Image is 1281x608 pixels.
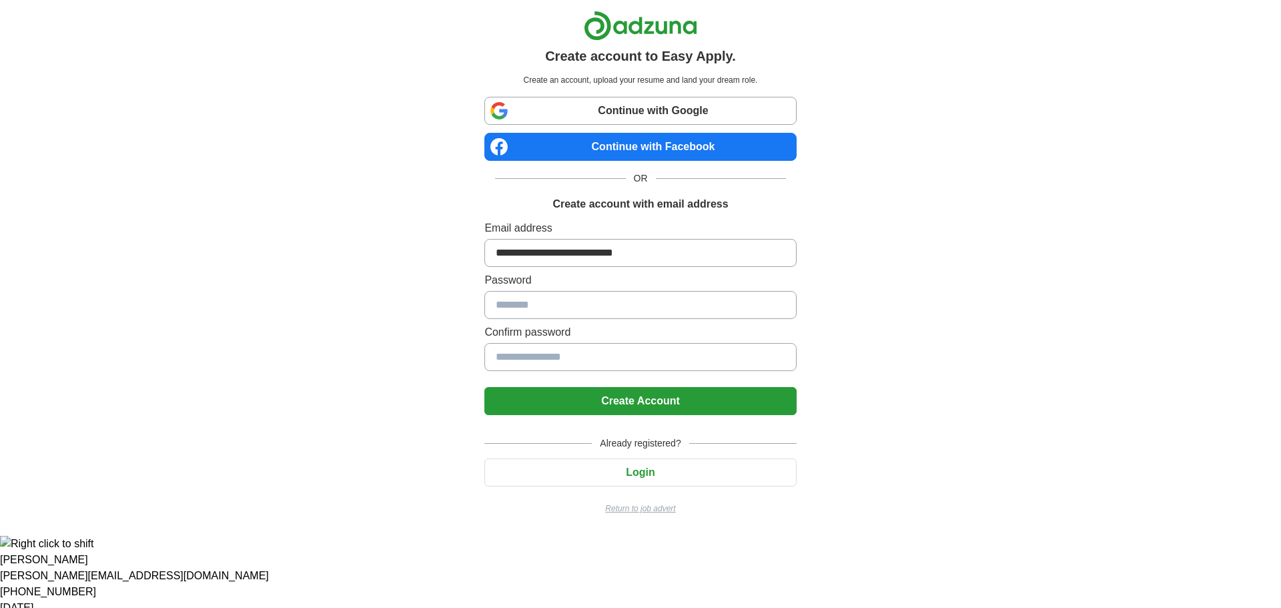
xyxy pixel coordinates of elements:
[487,74,793,86] p: Create an account, upload your resume and land your dream role.
[484,324,796,340] label: Confirm password
[484,220,796,236] label: Email address
[484,459,796,487] button: Login
[584,11,697,41] img: Adzuna logo
[592,436,689,450] span: Already registered?
[484,503,796,515] a: Return to job advert
[484,133,796,161] a: Continue with Facebook
[484,467,796,478] a: Login
[484,97,796,125] a: Continue with Google
[545,46,736,66] h1: Create account to Easy Apply.
[484,387,796,415] button: Create Account
[626,172,656,186] span: OR
[484,272,796,288] label: Password
[552,196,728,212] h1: Create account with email address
